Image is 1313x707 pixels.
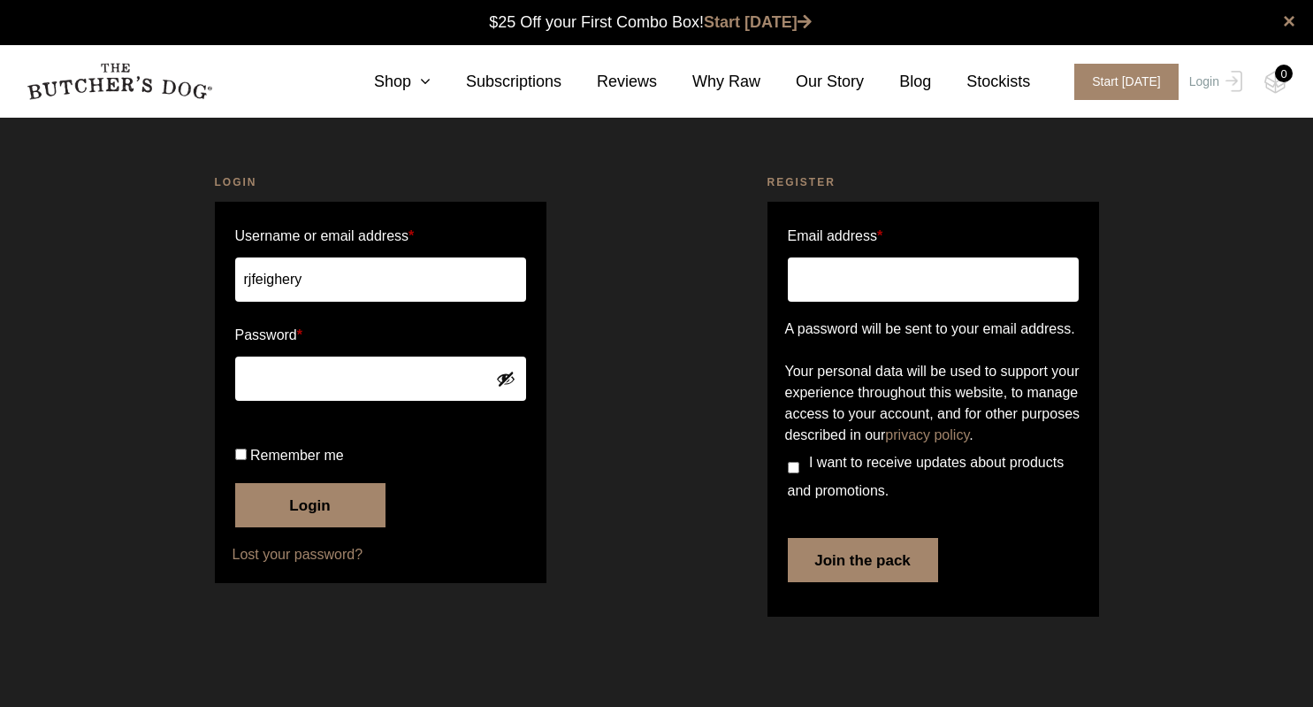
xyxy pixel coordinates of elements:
[215,173,546,191] h2: Login
[561,70,657,94] a: Reviews
[235,449,247,460] input: Remember me
[931,70,1030,94] a: Stockists
[235,483,386,527] button: Login
[235,222,526,250] label: Username or email address
[250,448,344,463] span: Remember me
[1074,64,1179,100] span: Start [DATE]
[788,222,883,250] label: Email address
[657,70,760,94] a: Why Raw
[767,173,1099,191] h2: Register
[760,70,864,94] a: Our Story
[431,70,561,94] a: Subscriptions
[235,321,526,350] label: Password
[788,538,938,582] button: Join the pack
[1057,64,1185,100] a: Start [DATE]
[339,70,431,94] a: Shop
[788,455,1065,498] span: I want to receive updates about products and promotions.
[785,319,1081,340] p: A password will be sent to your email address.
[233,544,529,565] a: Lost your password?
[885,427,969,442] a: privacy policy
[1283,11,1295,32] a: close
[785,361,1081,446] p: Your personal data will be used to support your experience throughout this website, to manage acc...
[1275,65,1293,82] div: 0
[704,13,812,31] a: Start [DATE]
[864,70,931,94] a: Blog
[788,462,799,473] input: I want to receive updates about products and promotions.
[1264,71,1286,94] img: TBD_Cart-Empty.png
[1185,64,1242,100] a: Login
[496,369,515,388] button: Show password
